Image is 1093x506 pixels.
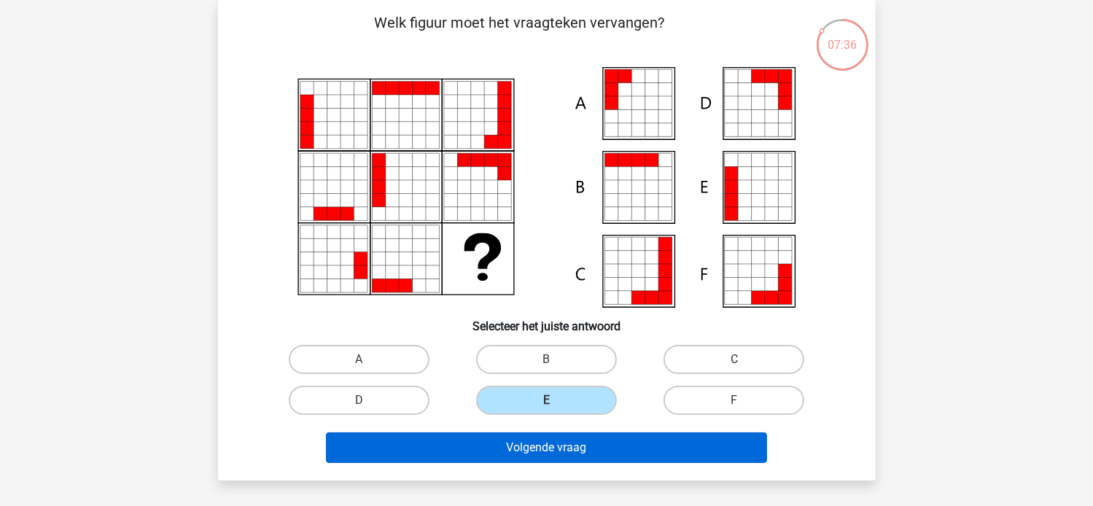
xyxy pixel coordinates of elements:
[815,17,870,54] div: 07:36
[476,386,617,415] label: E
[326,432,767,463] button: Volgende vraag
[664,345,804,374] label: C
[241,12,798,55] p: Welk figuur moet het vraagteken vervangen?
[476,345,617,374] label: B
[289,345,429,374] label: A
[664,386,804,415] label: F
[289,386,429,415] label: D
[241,308,852,333] h6: Selecteer het juiste antwoord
